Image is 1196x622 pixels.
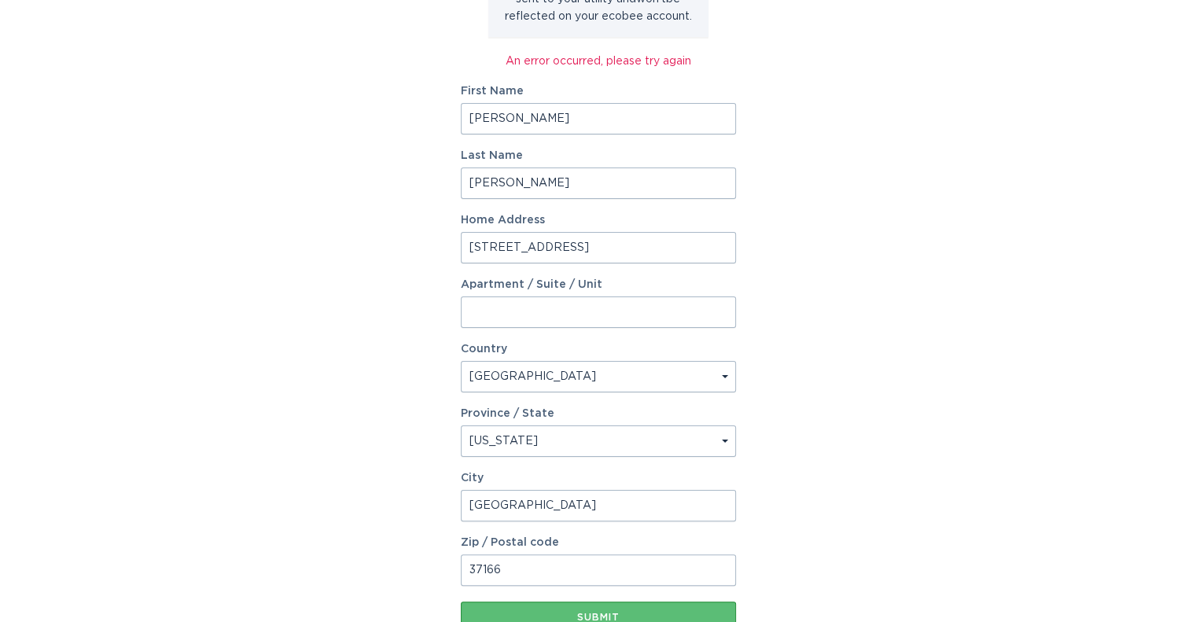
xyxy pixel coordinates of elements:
label: Zip / Postal code [461,537,736,548]
label: Last Name [461,150,736,161]
div: An error occurred, please try again [461,53,736,70]
label: Province / State [461,408,554,419]
div: Submit [469,613,728,622]
label: Apartment / Suite / Unit [461,279,736,290]
label: First Name [461,86,736,97]
label: Home Address [461,215,736,226]
label: Country [461,344,507,355]
label: City [461,473,736,484]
